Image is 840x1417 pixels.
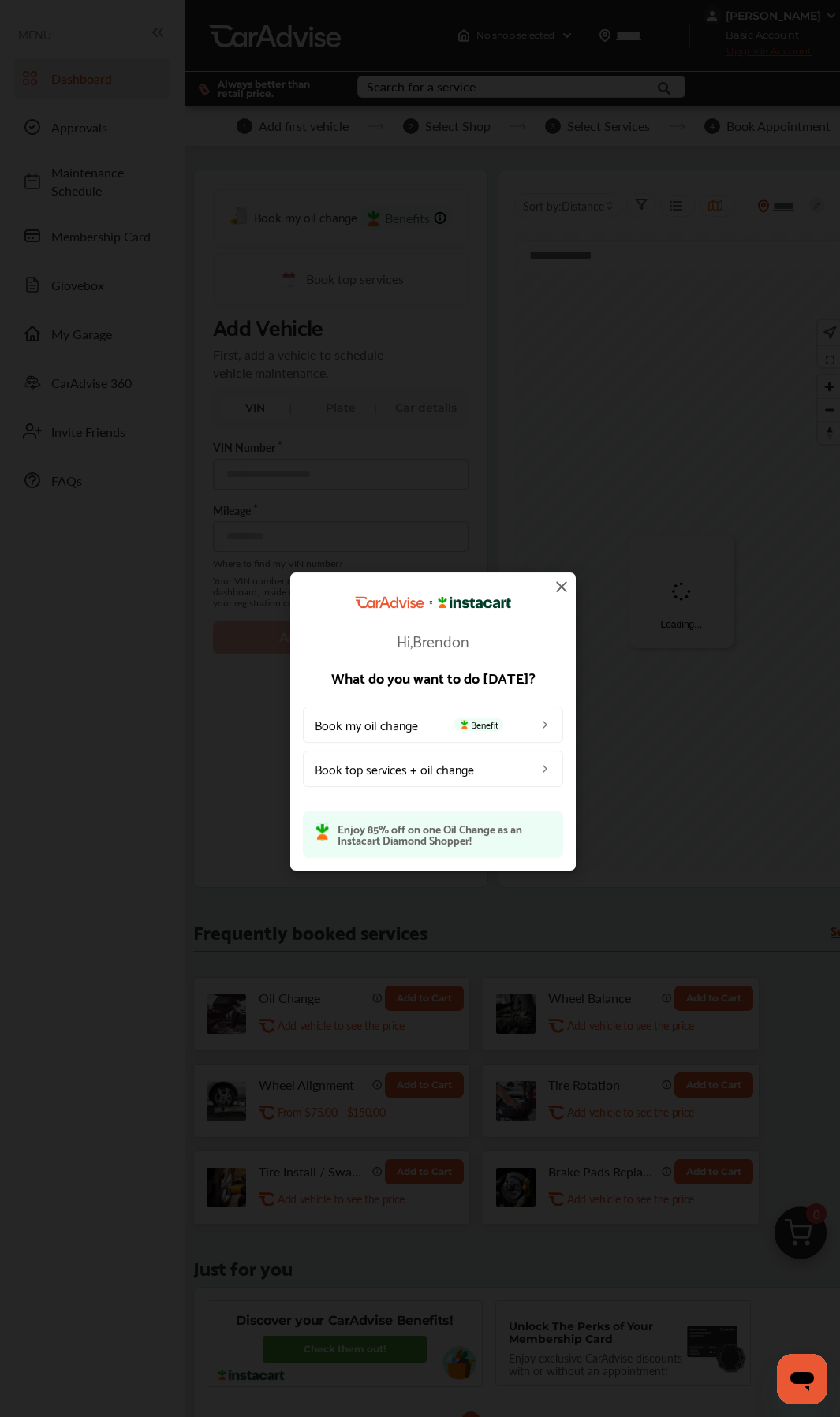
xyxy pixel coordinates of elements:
[315,822,330,840] img: instacart-icon.73bd83c2.svg
[458,719,471,729] img: instacart-icon.73bd83c2.svg
[539,718,551,730] img: left_arrow_icon.0f472efe.svg
[303,706,563,742] a: Book my oil changeBenefit
[552,577,571,596] img: close-icon.a004319c.svg
[338,822,551,845] p: Enjoy 85% off on one Oil Change as an Instacart Diamond Shopper!
[303,669,563,684] p: What do you want to do [DATE]?
[355,596,511,609] img: CarAdvise Instacart Logo
[539,762,551,774] img: left_arrow_icon.0f472efe.svg
[454,718,503,730] span: Benefit
[303,632,563,647] p: Hi, Brendon
[303,750,563,786] a: Book top services + oil change
[777,1354,827,1404] iframe: Button to launch messaging window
